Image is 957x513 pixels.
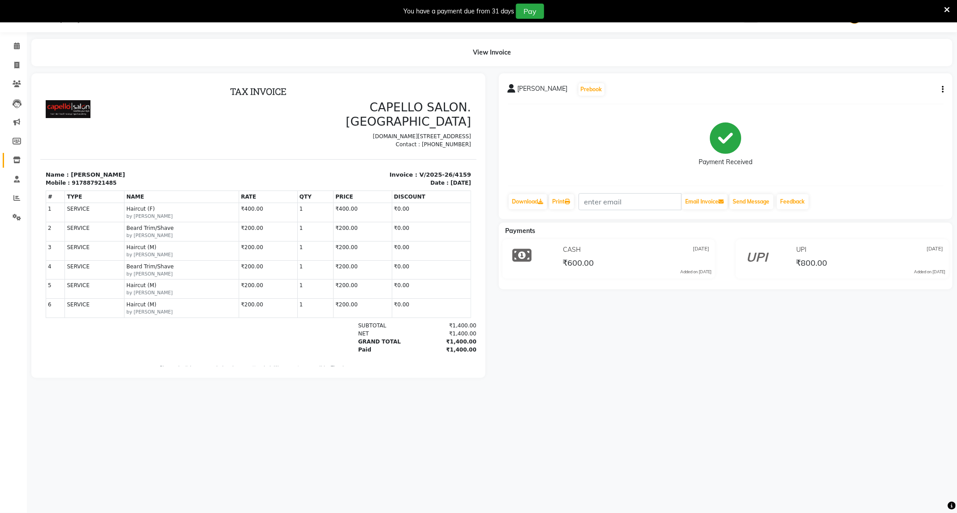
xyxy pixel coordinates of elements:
span: Haircut (M) [86,161,197,169]
td: ₹200.00 [199,178,257,197]
button: Pay [516,4,544,19]
th: TYPE [25,109,84,121]
td: ₹0.00 [352,216,430,236]
span: ₹800.00 [796,258,828,270]
div: Mobile : [5,97,30,105]
td: ₹200.00 [199,197,257,216]
div: Payment Received [699,158,752,167]
div: Date : [390,97,408,105]
td: SERVICE [25,197,84,216]
small: by [PERSON_NAME] [86,169,197,176]
td: ₹400.00 [293,121,352,140]
div: View Invoice [31,39,953,66]
td: SERVICE [25,140,84,159]
th: RATE [199,109,257,121]
p: [DOMAIN_NAME][STREET_ADDRESS] [223,50,431,58]
div: ₹1,400.00 [374,239,436,247]
td: ₹200.00 [199,216,257,236]
button: Send Message [730,194,773,209]
td: ₹0.00 [352,178,430,197]
span: Haircut (F) [86,123,197,131]
th: QTY [257,109,293,121]
td: ₹200.00 [293,140,352,159]
th: NAME [84,109,199,121]
small: by [PERSON_NAME] [86,150,197,157]
td: 1 [257,140,293,159]
td: 1 [257,216,293,236]
td: 1 [257,197,293,216]
small: by [PERSON_NAME] [86,131,197,138]
td: ₹200.00 [293,216,352,236]
div: GRAND TOTAL [313,255,374,263]
th: PRICE [293,109,352,121]
span: Beard Trim/Shave [86,180,197,188]
td: 4 [6,178,25,197]
div: You have a payment due from 31 days [403,7,514,16]
td: 5 [6,197,25,216]
div: ₹1,400.00 [374,247,436,255]
td: ₹400.00 [199,121,257,140]
small: by [PERSON_NAME] [86,207,197,214]
div: SUBTOTAL [313,239,374,247]
td: ₹0.00 [352,159,430,178]
span: ₹600.00 [562,258,594,270]
span: UPI [797,245,807,254]
td: 6 [6,216,25,236]
div: Added on [DATE] [680,269,712,275]
button: Prebook [579,83,605,96]
a: Download [509,194,547,209]
td: ₹200.00 [293,197,352,216]
span: Beard Trim/Shave [86,142,197,150]
td: ₹200.00 [199,140,257,159]
th: # [6,109,25,121]
div: [DATE] [410,97,431,105]
h3: CAPELLO SALON. [GEOGRAPHIC_DATA] [223,18,431,47]
h2: TAX INVOICE [5,4,431,14]
td: ₹200.00 [293,159,352,178]
td: ₹0.00 [352,197,430,216]
td: ₹200.00 [199,159,257,178]
div: ₹1,400.00 [374,263,436,271]
span: Haircut (M) [86,199,197,207]
small: by [PERSON_NAME] [86,188,197,195]
td: 1 [6,121,25,140]
p: Invoice : V/2025-26/4159 [223,88,431,97]
td: 3 [6,159,25,178]
td: ₹200.00 [293,178,352,197]
td: ₹0.00 [352,121,430,140]
div: NET [313,247,374,255]
p: Please don't leave your belongings unattended. We are not responsible. Thank you. [5,282,431,289]
td: SERVICE [25,178,84,197]
span: [DATE] [693,245,709,254]
td: 1 [257,178,293,197]
span: Payments [506,227,536,235]
div: Paid [313,263,374,271]
td: SERVICE [25,159,84,178]
td: 1 [257,159,293,178]
div: 917887921485 [31,97,76,105]
div: Added on [DATE] [914,269,945,275]
td: 2 [6,140,25,159]
p: Contact : [PHONE_NUMBER] [223,58,431,66]
small: by [PERSON_NAME] [86,226,197,233]
span: [PERSON_NAME] [518,84,568,97]
span: Haircut (M) [86,218,197,226]
button: Email Invoice [682,194,728,209]
td: 1 [257,121,293,140]
td: ₹0.00 [352,140,430,159]
input: enter email [579,193,682,210]
a: Feedback [777,194,809,209]
a: Print [549,194,574,209]
td: SERVICE [25,216,84,236]
p: Name : [PERSON_NAME] [5,88,213,97]
div: ₹1,400.00 [374,255,436,263]
td: SERVICE [25,121,84,140]
span: CASH [563,245,581,254]
th: DISCOUNT [352,109,430,121]
span: [DATE] [927,245,943,254]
